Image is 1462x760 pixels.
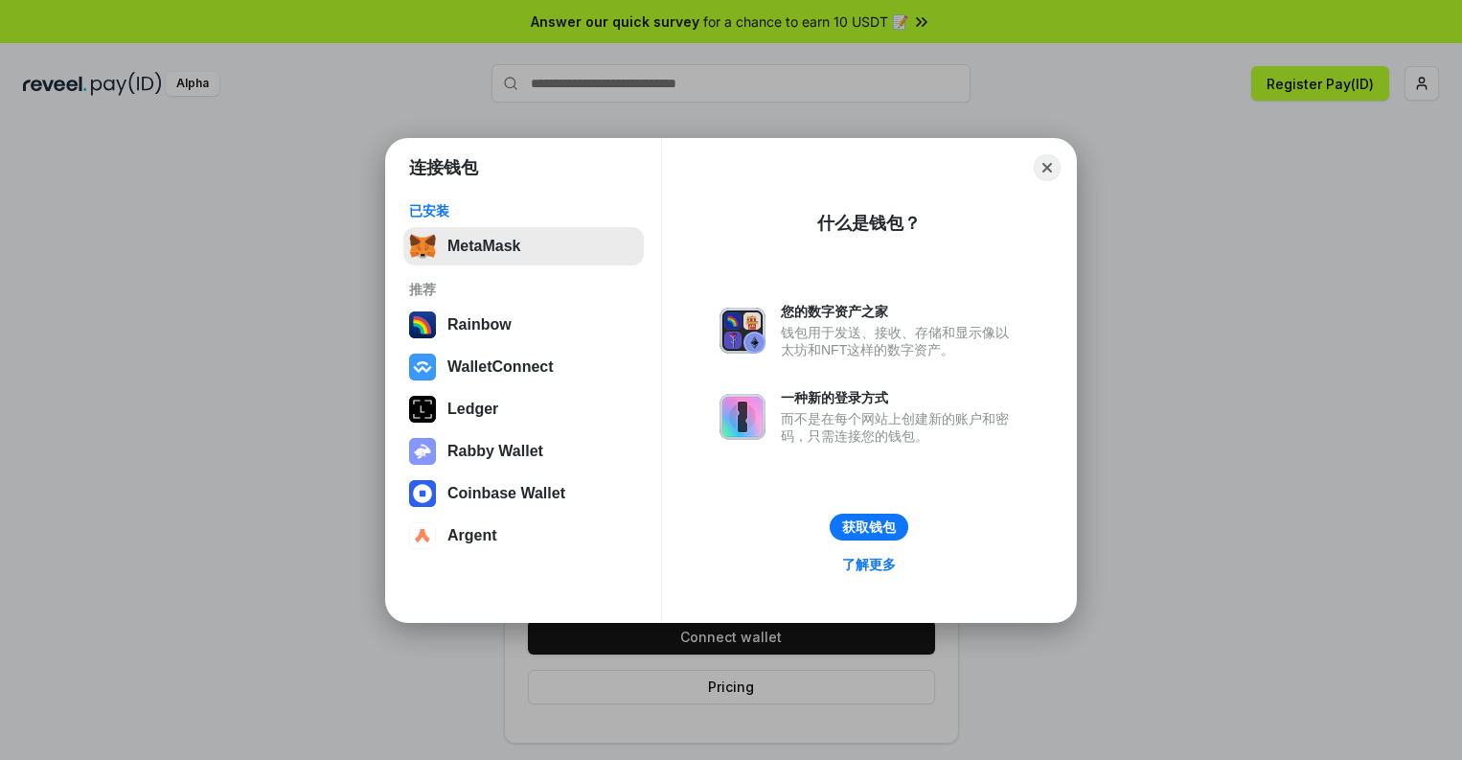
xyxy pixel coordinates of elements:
button: Close [1034,154,1061,181]
div: 钱包用于发送、接收、存储和显示像以太坊和NFT这样的数字资产。 [781,324,1018,358]
button: WalletConnect [403,348,644,386]
img: svg+xml,%3Csvg%20xmlns%3D%22http%3A%2F%2Fwww.w3.org%2F2000%2Fsvg%22%20fill%3D%22none%22%20viewBox... [409,438,436,465]
div: Rabby Wallet [447,443,543,460]
button: Coinbase Wallet [403,474,644,513]
div: 而不是在每个网站上创建新的账户和密码，只需连接您的钱包。 [781,410,1018,445]
div: 了解更多 [842,556,896,573]
div: 您的数字资产之家 [781,303,1018,320]
button: Rabby Wallet [403,432,644,471]
div: MetaMask [447,238,520,255]
div: Ledger [447,401,498,418]
h1: 连接钱包 [409,156,478,179]
button: Rainbow [403,306,644,344]
div: 已安装 [409,202,638,219]
button: 获取钱包 [830,514,908,541]
img: svg+xml,%3Csvg%20xmlns%3D%22http%3A%2F%2Fwww.w3.org%2F2000%2Fsvg%22%20fill%3D%22none%22%20viewBox... [720,308,765,354]
div: 一种新的登录方式 [781,389,1018,406]
button: Ledger [403,390,644,428]
div: Argent [447,527,497,544]
div: 获取钱包 [842,518,896,536]
img: svg+xml,%3Csvg%20width%3D%2228%22%20height%3D%2228%22%20viewBox%3D%220%200%2028%2028%22%20fill%3D... [409,522,436,549]
div: Rainbow [447,316,512,334]
img: svg+xml,%3Csvg%20fill%3D%22none%22%20height%3D%2233%22%20viewBox%3D%220%200%2035%2033%22%20width%... [409,233,436,260]
img: svg+xml,%3Csvg%20width%3D%2228%22%20height%3D%2228%22%20viewBox%3D%220%200%2028%2028%22%20fill%3D... [409,354,436,380]
div: 什么是钱包？ [817,212,921,235]
img: svg+xml,%3Csvg%20xmlns%3D%22http%3A%2F%2Fwww.w3.org%2F2000%2Fsvg%22%20fill%3D%22none%22%20viewBox... [720,394,765,440]
div: WalletConnect [447,358,554,376]
img: svg+xml,%3Csvg%20width%3D%2228%22%20height%3D%2228%22%20viewBox%3D%220%200%2028%2028%22%20fill%3D... [409,480,436,507]
img: svg+xml,%3Csvg%20xmlns%3D%22http%3A%2F%2Fwww.w3.org%2F2000%2Fsvg%22%20width%3D%2228%22%20height%3... [409,396,436,423]
button: MetaMask [403,227,644,265]
div: 推荐 [409,281,638,298]
div: Coinbase Wallet [447,485,565,502]
img: svg+xml,%3Csvg%20width%3D%22120%22%20height%3D%22120%22%20viewBox%3D%220%200%20120%20120%22%20fil... [409,311,436,338]
button: Argent [403,517,644,555]
a: 了解更多 [831,552,907,577]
